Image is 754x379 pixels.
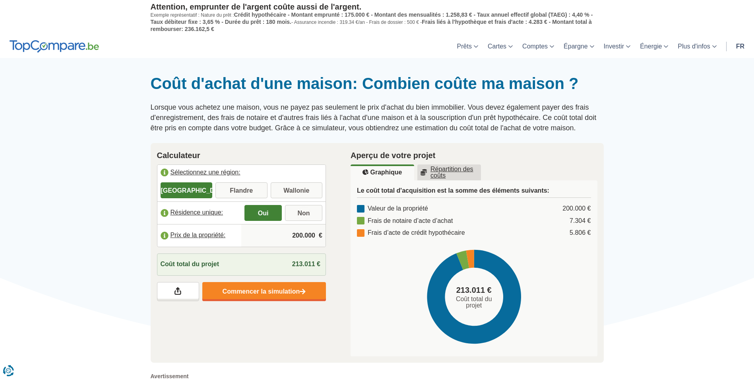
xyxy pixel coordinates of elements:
label: Résidence unique: [157,204,242,222]
div: Valeur de la propriété [357,204,428,213]
span: 213.011 € [292,261,320,267]
label: Sélectionnez une région: [157,165,326,182]
p: Exemple représentatif : Nature du prêt : - Assurance incendie : 319.34 €/an - Frais de dossier : ... [151,12,604,33]
a: Comptes [518,35,559,58]
div: 200.000 € [562,204,591,213]
div: 5.806 € [570,228,591,238]
u: Répartition des coûts [421,166,478,179]
input: | [244,225,322,246]
div: Frais de notaire d’acte d’achat [357,217,453,226]
span: Crédit hypothécaire - Montant emprunté : 175.000 € - Montant des mensualités : 1.258,83 € - Taux ... [151,12,593,25]
label: Prix de la propriété: [157,227,242,244]
a: Épargne [559,35,599,58]
a: Cartes [483,35,518,58]
span: Frais liés à l'hypothèque et frais d'acte : 4.283 € - Montant total à rembourser: 236.162,5 € [151,19,592,32]
p: Lorsque vous achetez une maison, vous ne payez pas seulement le prix d'achat du bien immobilier. ... [151,102,604,133]
u: Graphique [362,169,402,176]
h1: Coût d'achat d'une maison: Combien coûte ma maison ? [151,74,604,93]
label: [GEOGRAPHIC_DATA] [161,182,213,198]
span: Coût total du projet [448,296,500,309]
a: Prêts [452,35,483,58]
a: Plus d'infos [673,35,721,58]
img: TopCompare [10,40,99,53]
p: Attention, emprunter de l'argent coûte aussi de l'argent. [151,2,604,12]
a: fr [731,35,749,58]
h2: Aperçu de votre projet [351,149,597,161]
h2: Calculateur [157,149,326,161]
div: 7.304 € [570,217,591,226]
span: € [319,231,322,240]
div: Frais d’acte de crédit hypothécaire [357,228,465,238]
label: Wallonie [271,182,323,198]
a: Énergie [635,35,673,58]
span: Coût total du projet [161,260,219,269]
label: Oui [244,205,282,221]
h3: Le coût total d'acquisition est la somme des éléments suivants: [357,187,591,198]
a: Commencer la simulation [202,282,326,301]
a: Investir [599,35,636,58]
label: Flandre [215,182,267,198]
label: Non [285,205,322,221]
img: Commencer la simulation [300,288,306,295]
a: Partagez vos résultats [157,282,199,301]
span: 213.011 € [456,284,492,296]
